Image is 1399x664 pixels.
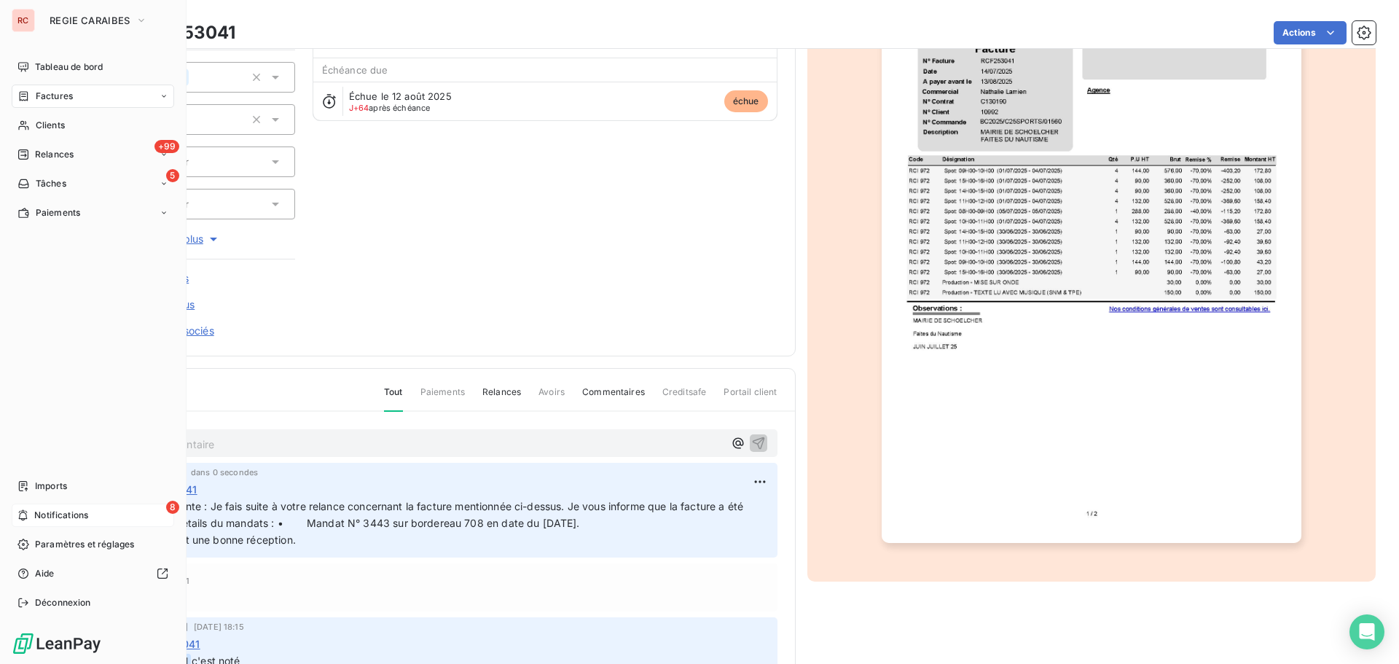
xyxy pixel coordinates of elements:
span: 8 [166,501,179,514]
span: [DATE] 18:15 [194,622,244,631]
span: Tâches [36,177,66,190]
span: Relances [35,148,74,161]
span: Commentaires [582,386,645,410]
button: Voir plus [88,231,295,247]
span: Imports [35,480,67,493]
span: Portail client [724,386,777,410]
span: Avoirs [538,386,565,410]
span: après échéance [349,103,431,112]
span: Clients [36,119,65,132]
span: Factures [36,90,73,103]
a: Aide [12,562,174,585]
img: Logo LeanPay [12,632,102,655]
span: +99 [154,140,179,153]
span: J+64 [349,103,369,113]
span: [DATE] Retour cliente : Je fais suite à votre relance concernant la facture mentionnée ci-dessus.... [97,500,746,529]
span: Paramètres et réglages [35,538,134,551]
span: Aide [35,567,55,580]
span: Échéance due [322,64,388,76]
span: Notifications [34,509,88,522]
div: RC [12,9,35,32]
span: Tout [384,386,403,412]
span: 5 [166,169,179,182]
span: Échue le 12 août 2025 [349,90,452,102]
span: échue [724,90,768,112]
span: Voir plus [162,232,221,246]
span: Vous en souhaitant une bonne réception. [97,534,296,546]
span: Relances [482,386,521,410]
span: dans 0 secondes [191,468,258,477]
span: Tableau de bord [35,60,103,74]
span: Déconnexion [35,596,91,609]
button: Actions [1274,21,1347,44]
span: REGIE CARAIBES [50,15,130,26]
span: Paiements [36,206,80,219]
div: Open Intercom Messenger [1349,614,1384,649]
span: Creditsafe [662,386,707,410]
span: Paiements [420,386,465,410]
